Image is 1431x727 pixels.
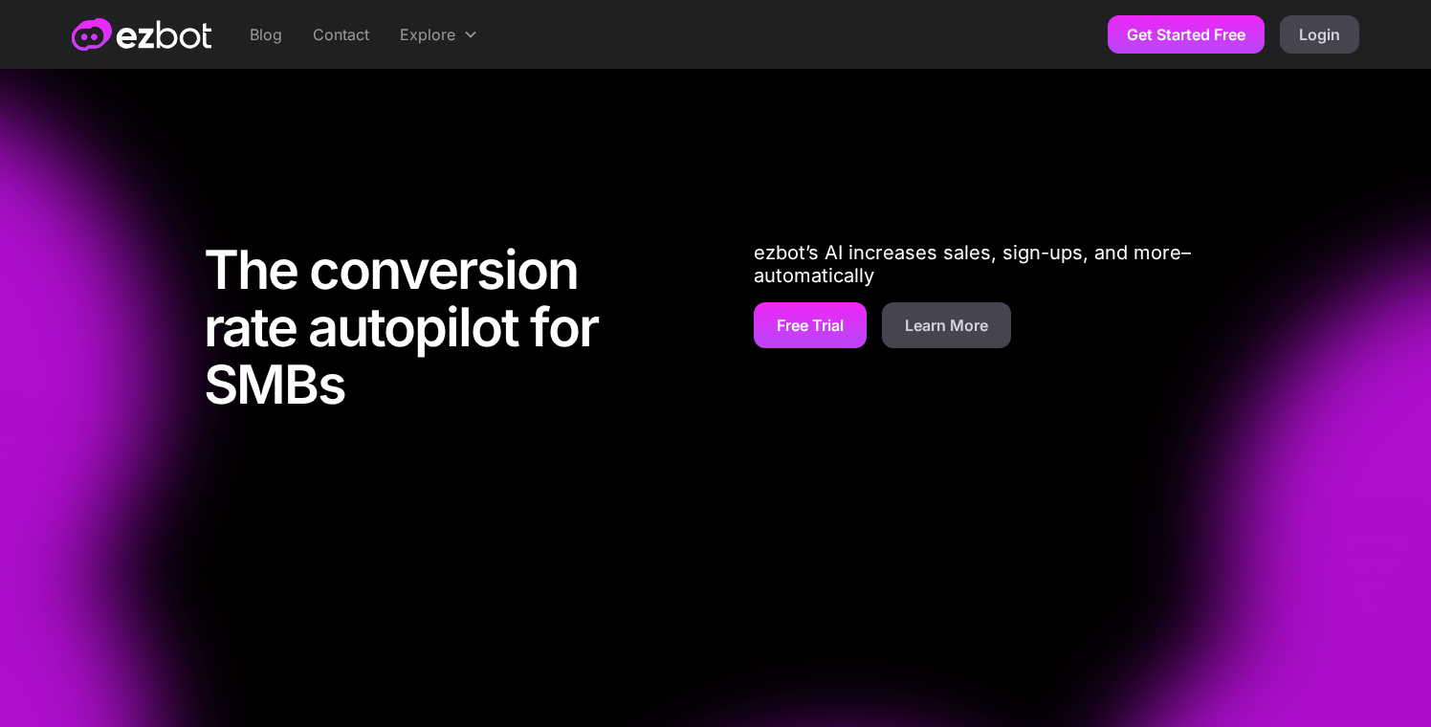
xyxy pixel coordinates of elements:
[204,241,677,423] h1: The conversion rate autopilot for SMBs
[882,302,1011,348] a: Learn More
[1108,15,1265,54] a: Get Started Free
[754,241,1227,287] p: ezbot’s AI increases sales, sign-ups, and more–automatically
[1280,15,1359,54] a: Login
[72,18,211,51] a: home
[400,23,455,46] div: Explore
[754,302,867,348] a: Free Trial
